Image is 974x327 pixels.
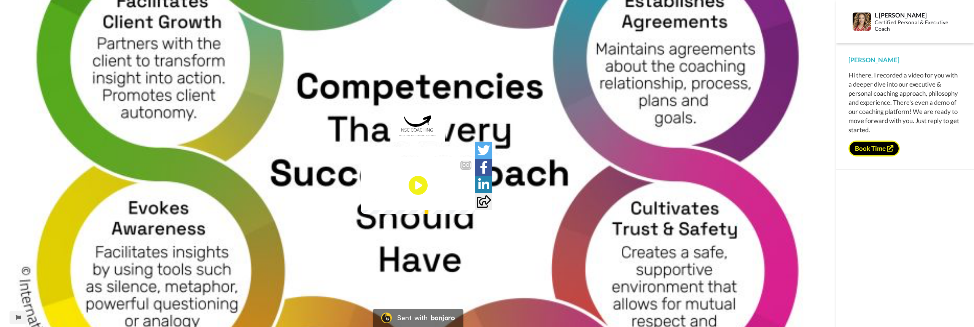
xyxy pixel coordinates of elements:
div: [PERSON_NAME] [848,55,962,65]
img: a7b7d520-19f6-4c73-8418-a94473e40255 [391,111,445,142]
img: Profile Image [853,13,871,31]
span: 0:00 [366,195,380,204]
span: 1:27 [385,195,399,204]
div: Sent with [397,314,428,321]
span: / [381,195,384,204]
img: Full screen [461,196,468,203]
div: L [PERSON_NAME] [875,11,961,19]
div: Hi there, I recorded a video for you with a deeper dive into our executive & personal coaching ap... [848,71,962,134]
div: Certified Personal & Executive Coach [875,19,961,32]
button: Book Time [848,141,900,156]
a: Bonjoro LogoSent withbonjoro [373,309,463,327]
div: bonjoro [431,314,455,321]
img: Bonjoro Logo [381,313,392,323]
div: CC [461,161,471,169]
